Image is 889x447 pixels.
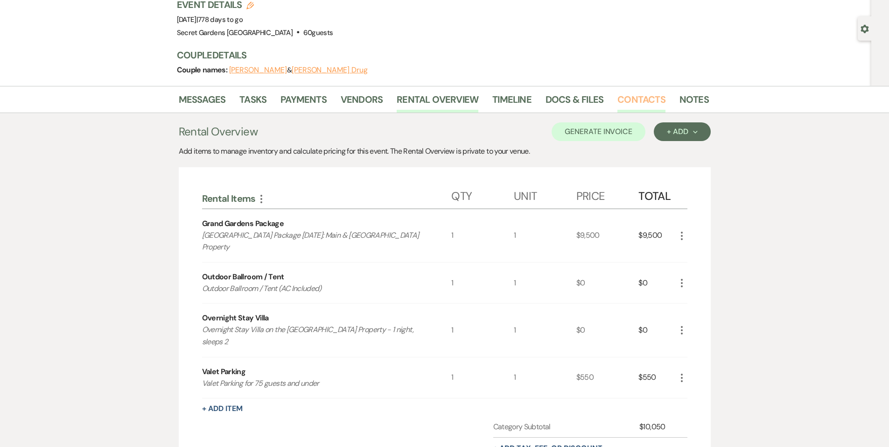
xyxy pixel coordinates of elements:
[451,263,514,304] div: 1
[451,180,514,208] div: Qty
[202,192,452,205] div: Rental Items
[514,180,576,208] div: Unit
[546,92,603,113] a: Docs & Files
[202,229,427,253] p: [GEOGRAPHIC_DATA] Package [DATE]: Main & [GEOGRAPHIC_DATA] Property
[341,92,383,113] a: Vendors
[239,92,266,113] a: Tasks
[552,122,645,141] button: Generate Invoice
[451,357,514,398] div: 1
[654,122,710,141] button: + Add
[638,357,676,398] div: $550
[177,49,700,62] h3: Couple Details
[202,312,269,324] div: Overnight Stay Villa
[202,366,246,377] div: Valet Parking
[229,66,287,74] button: [PERSON_NAME]
[514,263,576,304] div: 1
[198,15,243,24] span: 778 days to go
[202,324,427,348] p: Overnight Stay Villa on the [GEOGRAPHIC_DATA] Property - 1 night, sleeps 2
[576,304,639,356] div: $0
[179,92,226,113] a: Messages
[638,209,676,262] div: $9,500
[202,405,243,412] button: + Add Item
[179,123,258,140] h3: Rental Overview
[514,209,576,262] div: 1
[202,283,427,295] p: Outdoor Ballroom / Tent (AC Included)
[196,15,243,24] span: |
[451,209,514,262] div: 1
[639,421,676,433] div: $10,050
[397,92,478,113] a: Rental Overview
[280,92,327,113] a: Payments
[303,28,333,37] span: 60 guests
[493,421,640,433] div: Category Subtotal
[202,271,284,283] div: Outdoor Ballroom / Tent
[177,65,229,75] span: Couple names:
[177,28,293,37] span: Secret Gardens [GEOGRAPHIC_DATA]
[451,304,514,356] div: 1
[638,304,676,356] div: $0
[229,65,368,75] span: &
[202,377,427,390] p: Valet Parking for 75 guests and under
[576,180,639,208] div: Price
[638,263,676,304] div: $0
[679,92,709,113] a: Notes
[667,128,697,135] div: + Add
[202,218,284,229] div: Grand Gardens Package
[514,304,576,356] div: 1
[576,357,639,398] div: $550
[576,263,639,304] div: $0
[861,24,869,33] button: Open lead details
[492,92,532,113] a: Timeline
[576,209,639,262] div: $9,500
[638,180,676,208] div: Total
[617,92,665,113] a: Contacts
[177,15,243,24] span: [DATE]
[292,66,368,74] button: [PERSON_NAME] Drug
[514,357,576,398] div: 1
[179,146,711,157] div: Add items to manage inventory and calculate pricing for this event. The Rental Overview is privat...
